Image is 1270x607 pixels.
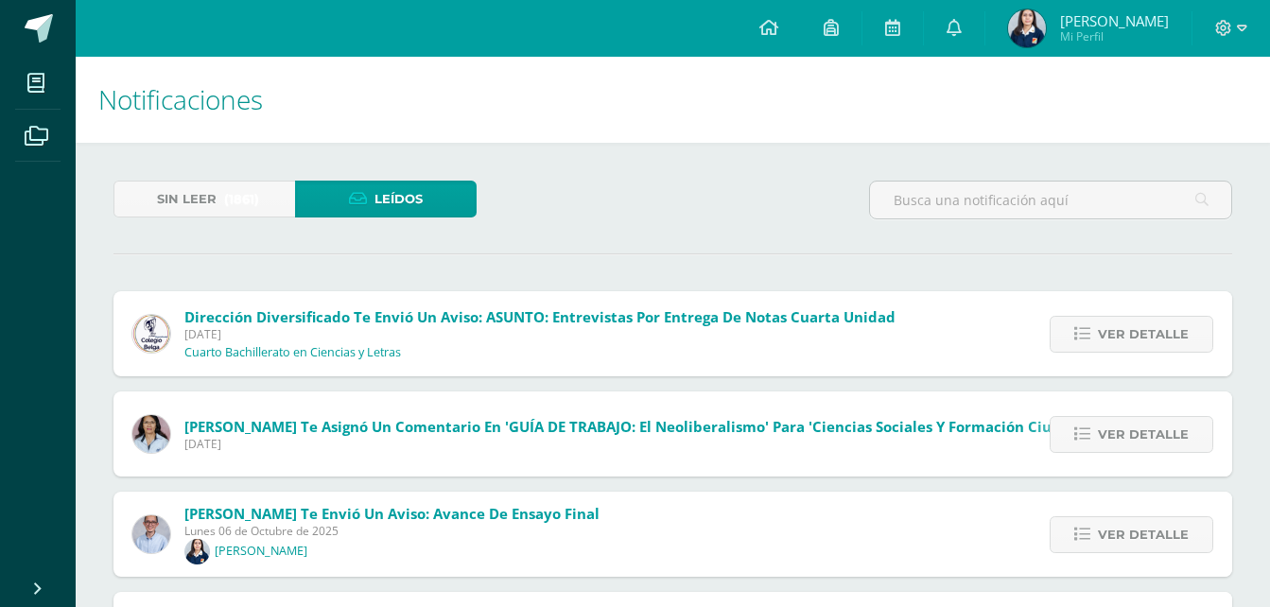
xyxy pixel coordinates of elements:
[224,182,259,217] span: (1861)
[1008,9,1046,47] img: 42b474875078ad307b7aafb8902621bc.png
[1098,417,1189,452] span: Ver detalle
[1060,28,1169,44] span: Mi Perfil
[215,544,307,559] p: [PERSON_NAME]
[113,181,295,217] a: Sin leer(1861)
[1098,317,1189,352] span: Ver detalle
[132,515,170,553] img: 05091304216df6e21848a617ddd75094.png
[157,182,217,217] span: Sin leer
[184,307,896,326] span: Dirección Diversificado te envió un aviso: ASUNTO: Entrevistas por Entrega de Notas Cuarta Unidad
[184,523,600,539] span: Lunes 06 de Octubre de 2025
[184,345,401,360] p: Cuarto Bachillerato en Ciencias y Letras
[132,315,170,353] img: 544bf8086bc8165e313644037ea68f8d.png
[184,417,1122,436] span: [PERSON_NAME] te asignó un comentario en 'GUÍA DE TRABAJO: El Neoliberalismo' para 'Ciencias Soci...
[1098,517,1189,552] span: Ver detalle
[184,504,600,523] span: [PERSON_NAME] te envió un aviso: Avance de ensayo final
[1060,11,1169,30] span: [PERSON_NAME]
[374,182,423,217] span: Leídos
[184,539,210,564] img: 67676cb97f0fc4ab5da42e77f98a9c5b.png
[184,326,896,342] span: [DATE]
[870,182,1231,218] input: Busca una notificación aquí
[132,415,170,453] img: 49b90201c47adc92305f480b96c44c30.png
[295,181,477,217] a: Leídos
[184,436,1122,452] span: [DATE]
[98,81,263,117] span: Notificaciones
